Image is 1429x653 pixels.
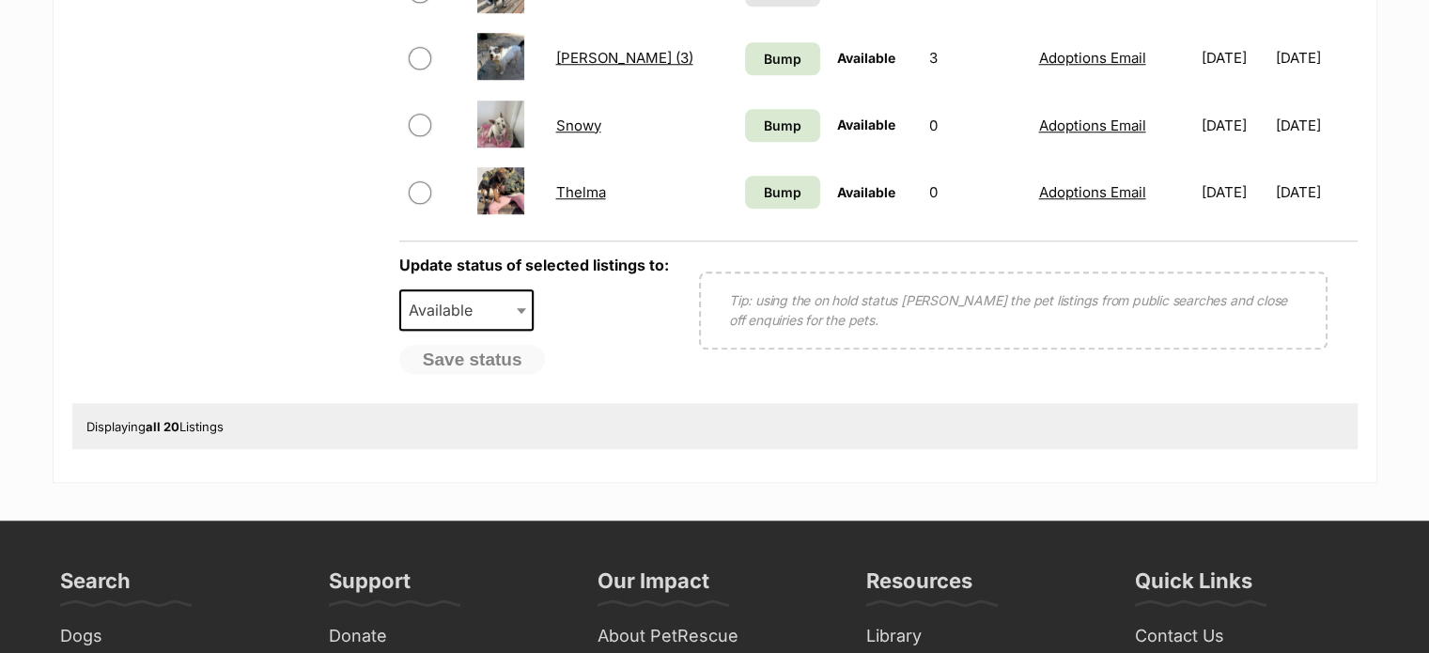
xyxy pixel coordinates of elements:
td: [DATE] [1194,160,1274,225]
a: Library [859,622,1109,651]
td: 0 [922,93,1029,158]
td: [DATE] [1275,93,1355,158]
a: Bump [745,176,820,209]
span: Available [837,184,895,200]
a: Donate [321,622,571,651]
span: Available [837,50,895,66]
td: 0 [922,160,1029,225]
h3: Resources [866,567,972,605]
a: Bump [745,42,820,75]
h3: Search [60,567,131,605]
p: Tip: using the on hold status [PERSON_NAME] the pet listings from public searches and close off e... [729,290,1297,330]
a: Adoptions Email [1038,117,1145,134]
span: Displaying Listings [86,419,224,434]
span: Available [399,289,535,331]
span: Available [837,117,895,132]
a: Thelma [555,183,605,201]
span: Bump [764,182,801,202]
strong: all 20 [146,419,179,434]
a: [PERSON_NAME] (3) [555,49,692,67]
td: [DATE] [1194,93,1274,158]
h3: Quick Links [1135,567,1252,605]
a: Dogs [53,622,303,651]
span: Available [401,297,491,323]
td: [DATE] [1275,160,1355,225]
span: Bump [764,116,801,135]
button: Save status [399,345,546,375]
a: Bump [745,109,820,142]
label: Update status of selected listings to: [399,256,669,274]
h3: Support [329,567,411,605]
a: Snowy [555,117,600,134]
a: Adoptions Email [1038,183,1145,201]
a: Adoptions Email [1038,49,1145,67]
a: About PetRescue [590,622,840,651]
span: Bump [764,49,801,69]
a: Contact Us [1127,622,1377,651]
td: [DATE] [1194,25,1274,90]
h3: Our Impact [598,567,709,605]
td: 3 [922,25,1029,90]
td: [DATE] [1275,25,1355,90]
